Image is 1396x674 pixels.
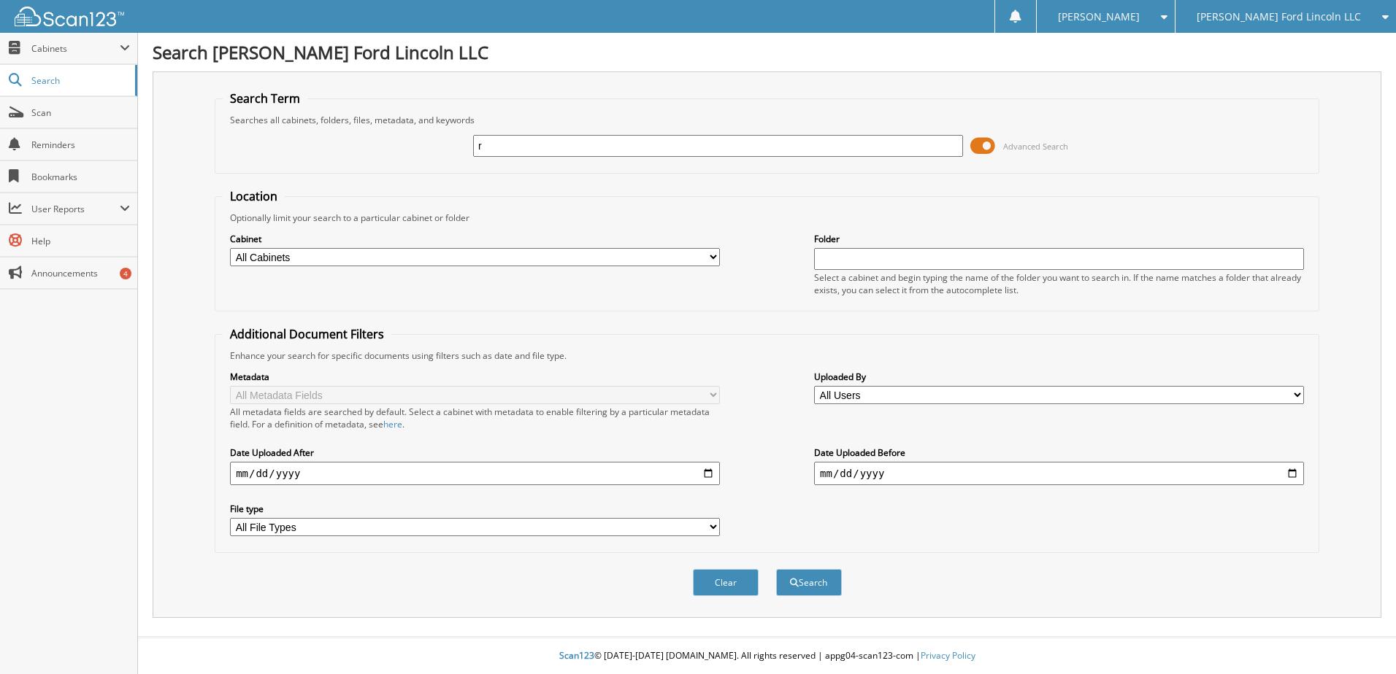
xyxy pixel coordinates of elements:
div: © [DATE]-[DATE] [DOMAIN_NAME]. All rights reserved | appg04-scan123-com | [138,638,1396,674]
div: All metadata fields are searched by default. Select a cabinet with metadata to enable filtering b... [230,406,720,430]
label: Date Uploaded Before [814,446,1304,459]
img: scan123-logo-white.svg [15,7,124,26]
span: Search [31,74,128,87]
a: here [383,418,402,430]
legend: Additional Document Filters [223,326,391,342]
label: Folder [814,233,1304,245]
span: Help [31,235,130,247]
label: Uploaded By [814,371,1304,383]
h1: Search [PERSON_NAME] Ford Lincoln LLC [153,40,1381,64]
span: Bookmarks [31,171,130,183]
input: end [814,462,1304,485]
span: Scan123 [559,649,594,662]
span: Reminders [31,139,130,151]
label: Date Uploaded After [230,446,720,459]
span: Announcements [31,267,130,279]
label: Cabinet [230,233,720,245]
div: Optionally limit your search to a particular cabinet or folder [223,212,1311,224]
span: Scan [31,106,130,119]
span: [PERSON_NAME] Ford Lincoln LLC [1197,12,1361,21]
span: Cabinets [31,42,120,55]
iframe: Chat Widget [1323,604,1396,674]
div: 4 [120,268,131,279]
div: Searches all cabinets, folders, files, metadata, and keywords [223,114,1311,126]
button: Clear [693,569,759,596]
label: File type [230,503,720,515]
legend: Location [223,188,285,204]
legend: Search Term [223,90,307,106]
label: Metadata [230,371,720,383]
span: Advanced Search [1003,141,1068,152]
div: Select a cabinet and begin typing the name of the folder you want to search in. If the name match... [814,271,1304,296]
span: User Reports [31,203,120,215]
span: [PERSON_NAME] [1058,12,1140,21]
div: Enhance your search for specific documents using filters such as date and file type. [223,349,1311,362]
a: Privacy Policy [921,649,975,662]
input: start [230,462,720,485]
button: Search [776,569,842,596]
